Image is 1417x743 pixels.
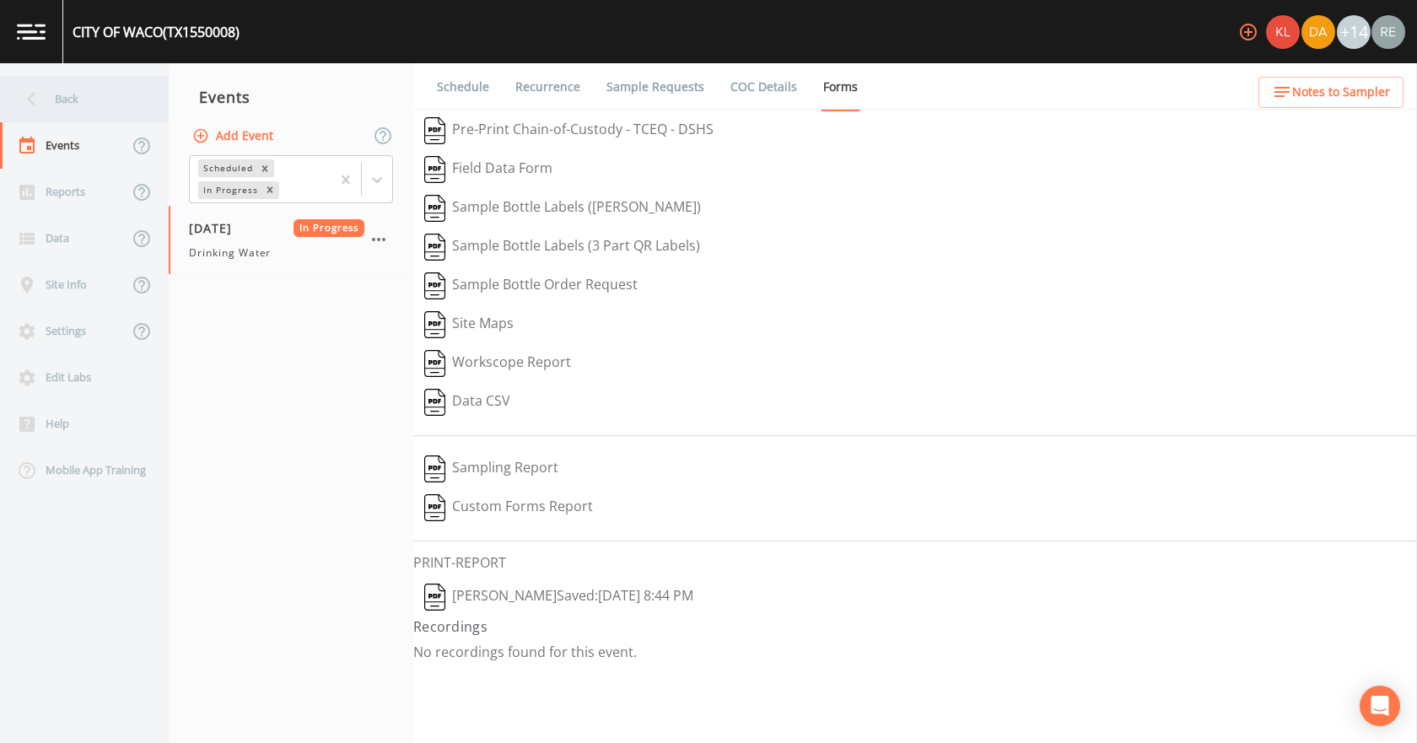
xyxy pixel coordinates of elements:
[424,272,445,299] img: svg%3e
[413,228,711,267] button: Sample Bottle Labels (3 Part QR Labels)
[413,267,649,305] button: Sample Bottle Order Request
[424,156,445,183] img: svg%3e
[413,578,704,616] button: [PERSON_NAME]Saved:[DATE] 8:44 PM
[424,584,445,611] img: svg%3e
[728,63,800,110] a: COC Details
[413,488,604,527] button: Custom Forms Report
[413,555,1417,571] h6: PRINT-REPORT
[1292,82,1390,103] span: Notes to Sampler
[17,24,46,40] img: logo
[73,22,240,42] div: CITY OF WACO (TX1550008)
[413,111,725,150] button: Pre-Print Chain-of-Custody - TCEQ - DSHS
[424,350,445,377] img: svg%3e
[424,234,445,261] img: svg%3e
[413,616,1417,637] h4: Recordings
[424,494,445,521] img: svg%3e
[413,383,521,422] button: Data CSV
[1371,15,1405,49] img: e720f1e92442e99c2aab0e3b783e6548
[294,219,365,237] span: In Progress
[413,189,712,228] button: Sample Bottle Labels ([PERSON_NAME])
[413,643,1417,660] p: No recordings found for this event.
[189,245,271,261] span: Drinking Water
[1301,15,1336,49] div: David Weber
[424,195,445,222] img: svg%3e
[1360,686,1400,726] div: Open Intercom Messenger
[169,206,413,275] a: [DATE]In ProgressDrinking Water
[1337,15,1371,49] div: +14
[1266,15,1300,49] img: 9c4450d90d3b8045b2e5fa62e4f92659
[424,117,445,144] img: svg%3e
[513,63,583,110] a: Recurrence
[424,455,445,482] img: svg%3e
[1258,77,1404,108] button: Notes to Sampler
[413,344,582,383] button: Workscope Report
[424,389,445,416] img: svg%3e
[256,159,274,177] div: Remove Scheduled
[413,450,569,488] button: Sampling Report
[604,63,707,110] a: Sample Requests
[434,63,492,110] a: Schedule
[413,150,563,189] button: Field Data Form
[189,219,244,237] span: [DATE]
[198,181,261,199] div: In Progress
[261,181,279,199] div: Remove In Progress
[198,159,256,177] div: Scheduled
[424,311,445,338] img: svg%3e
[413,305,525,344] button: Site Maps
[821,63,860,111] a: Forms
[1265,15,1301,49] div: Kler Teran
[189,121,280,152] button: Add Event
[169,76,413,118] div: Events
[1301,15,1335,49] img: a84961a0472e9debc750dd08a004988d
